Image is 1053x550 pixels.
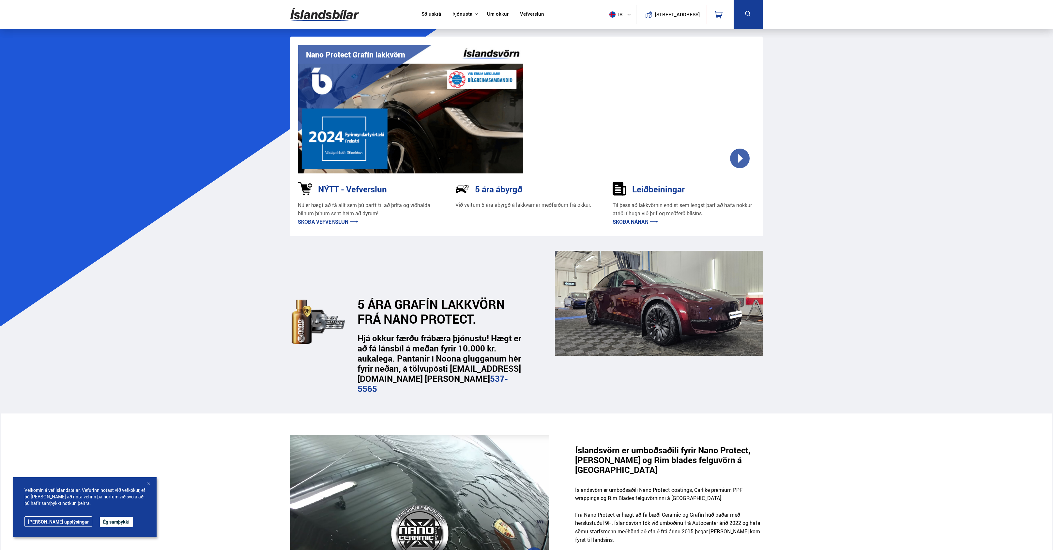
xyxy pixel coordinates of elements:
button: is [607,5,636,24]
button: Opna LiveChat spjallviðmót [5,3,25,22]
img: vI42ee_Copy_of_H.png [298,45,523,173]
button: Ég samþykki [100,517,133,527]
p: Íslandsvörn er umboðsaðili Nano Protect coatings, Carlike premium PPF wrappings og Rim Blades fel... [575,486,763,511]
button: Þjónusta [452,11,472,17]
img: NP-R9RrMhXQFCiaa.svg [455,182,469,196]
a: [STREET_ADDRESS] [640,5,703,24]
img: sDldwouBCQTERH5k.svg [613,182,626,196]
img: _cQ-aqdHU9moQQvH.png [555,251,762,356]
p: Til þess að lakkvörnin endist sem lengst þarf að hafa nokkur atriði í huga við þrif og meðferð bí... [613,201,755,218]
img: svg+xml;base64,PHN2ZyB4bWxucz0iaHR0cDovL3d3dy53My5vcmcvMjAwMC9zdmciIHdpZHRoPSI1MTIiIGhlaWdodD0iNT... [609,11,616,18]
button: [STREET_ADDRESS] [657,12,697,17]
img: dEaiphv7RL974N41.svg [292,293,348,351]
img: 1kVRZhkadjUD8HsE.svg [298,182,312,196]
a: Vefverslun [520,11,544,18]
h2: 5 ÁRA GRAFÍN LAKKVÖRN FRÁ NANO PROTECT. [358,297,520,326]
p: Nú er hægt að fá allt sem þú þarft til að þrífa og viðhalda bílnum þínum sent heim að dyrum! [298,201,440,218]
a: [PERSON_NAME] upplýsingar [24,516,92,527]
img: G0Ugv5HjCgRt.svg [290,4,359,25]
a: Söluskrá [421,11,441,18]
a: Skoða nánar [613,218,658,225]
span: Velkomin á vef Íslandsbílar. Vefurinn notast við vefkökur, ef þú [PERSON_NAME] að nota vefinn þá ... [24,487,145,507]
strong: Hjá okkur færðu frábæra þjónustu! Hægt er að fá lánsbíl á meðan fyrir 10.000 kr. aukalega. Pantan... [358,332,521,395]
h3: Íslandsvörn er umboðsaðili fyrir Nano Protect, [PERSON_NAME] og Rim blades felguvörn á [GEOGRAPHI... [575,445,763,475]
h3: NÝTT - Vefverslun [318,184,387,194]
a: Skoða vefverslun [298,218,358,225]
p: Við veitum 5 ára ábyrgð á lakkvarnar meðferðum frá okkur. [455,201,591,209]
a: Um okkur [487,11,509,18]
span: is [607,11,623,18]
h1: Nano Protect Grafín lakkvörn [306,50,405,59]
a: 537-5565 [358,373,508,395]
h3: 5 ára ábyrgð [475,184,522,194]
h3: Leiðbeiningar [632,184,685,194]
